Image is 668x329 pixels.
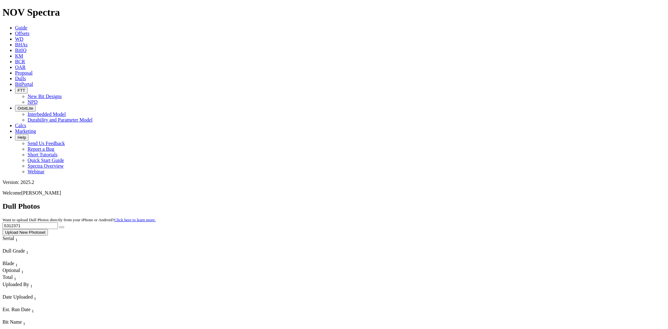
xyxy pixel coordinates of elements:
[30,282,33,287] span: Sort None
[3,314,46,319] div: Column Menu
[3,319,22,325] span: Bit Name
[3,274,24,281] div: Total Sort None
[3,289,75,294] div: Column Menu
[3,243,29,248] div: Column Menu
[23,319,25,325] span: Sort None
[3,236,29,248] div: Sort None
[26,250,28,255] sub: 1
[3,268,20,273] span: Optional
[15,263,18,267] sub: 1
[28,117,93,123] a: Durability and Parameter Model
[3,222,58,229] input: Search Serial Number
[28,112,66,117] a: Interbedded Model
[28,152,58,157] a: Short Tutorials
[30,284,33,288] sub: 1
[3,180,665,185] div: Version: 2025.2
[15,48,26,53] a: BitIQ
[15,31,29,36] a: Offsets
[28,141,65,146] a: Send Us Feedback
[3,190,665,196] p: Welcome
[3,248,46,261] div: Sort None
[3,248,25,253] span: Dull Grade
[15,128,36,134] a: Marketing
[21,269,23,274] sub: 1
[15,261,18,266] span: Sort None
[21,268,23,273] span: Sort None
[3,301,49,307] div: Column Menu
[3,282,29,287] span: Uploaded By
[3,319,75,326] div: Bit Name Sort None
[15,25,27,30] a: Guide
[114,217,156,222] a: Click here to learn more.
[3,294,49,307] div: Sort None
[23,321,25,326] sub: 1
[28,158,64,163] a: Quick Start Guide
[3,268,24,274] div: Optional Sort None
[18,88,25,93] span: FTT
[15,36,23,42] a: WD
[3,217,156,222] small: Want to upload Dull Photos directly from your iPhone or Android?
[3,282,75,294] div: Sort None
[3,7,665,18] h1: NOV Spectra
[21,190,61,196] span: [PERSON_NAME]
[3,294,49,301] div: Date Uploaded Sort None
[3,248,46,255] div: Dull Grade Sort None
[15,76,26,81] a: Dulls
[3,268,24,274] div: Sort None
[3,261,24,268] div: Sort None
[28,94,62,99] a: New Bit Designs
[15,123,26,128] a: Calcs
[3,307,30,312] span: Est. Run Date
[15,65,26,70] a: OAR
[3,282,75,289] div: Uploaded By Sort None
[3,274,24,281] div: Sort None
[28,169,44,174] a: Webinar
[28,146,54,152] a: Report a Bug
[14,274,16,280] span: Sort None
[34,296,36,301] sub: 1
[28,99,38,105] a: NPD
[32,307,34,312] span: Sort None
[15,238,18,242] sub: 1
[3,261,24,268] div: Blade Sort None
[28,163,64,169] a: Spectra Overview
[3,307,46,314] div: Est. Run Date Sort None
[3,294,33,300] span: Date Uploaded
[3,236,29,243] div: Serial Sort None
[15,70,33,76] a: Proposal
[14,277,16,281] sub: 1
[18,135,26,140] span: Help
[18,106,33,111] span: OrbitLite
[3,202,665,211] h2: Dull Photos
[3,307,46,319] div: Sort None
[15,53,23,59] a: KM
[15,236,18,241] span: Sort None
[3,274,13,280] span: Total
[3,255,46,261] div: Column Menu
[15,42,28,47] a: BHAs
[15,105,36,112] button: OrbitLite
[34,294,36,300] span: Sort None
[15,59,25,64] a: BCR
[26,248,28,253] span: Sort None
[15,87,28,94] button: FTT
[3,236,14,241] span: Serial
[15,81,33,87] a: BitPortal
[3,261,14,266] span: Blade
[15,134,28,141] button: Help
[32,309,34,313] sub: 1
[3,229,48,236] button: Upload New Photoset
